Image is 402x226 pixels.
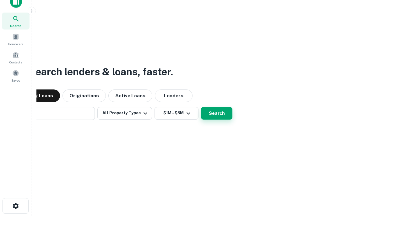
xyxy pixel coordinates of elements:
[155,89,193,102] button: Lenders
[97,107,152,120] button: All Property Types
[108,89,152,102] button: Active Loans
[29,64,173,79] h3: Search lenders & loans, faster.
[11,78,20,83] span: Saved
[371,176,402,206] iframe: Chat Widget
[201,107,232,120] button: Search
[10,23,21,28] span: Search
[155,107,198,120] button: $1M - $5M
[62,89,106,102] button: Originations
[2,31,30,48] a: Borrowers
[8,41,23,46] span: Borrowers
[2,13,30,30] a: Search
[2,49,30,66] a: Contacts
[2,67,30,84] a: Saved
[9,60,22,65] span: Contacts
